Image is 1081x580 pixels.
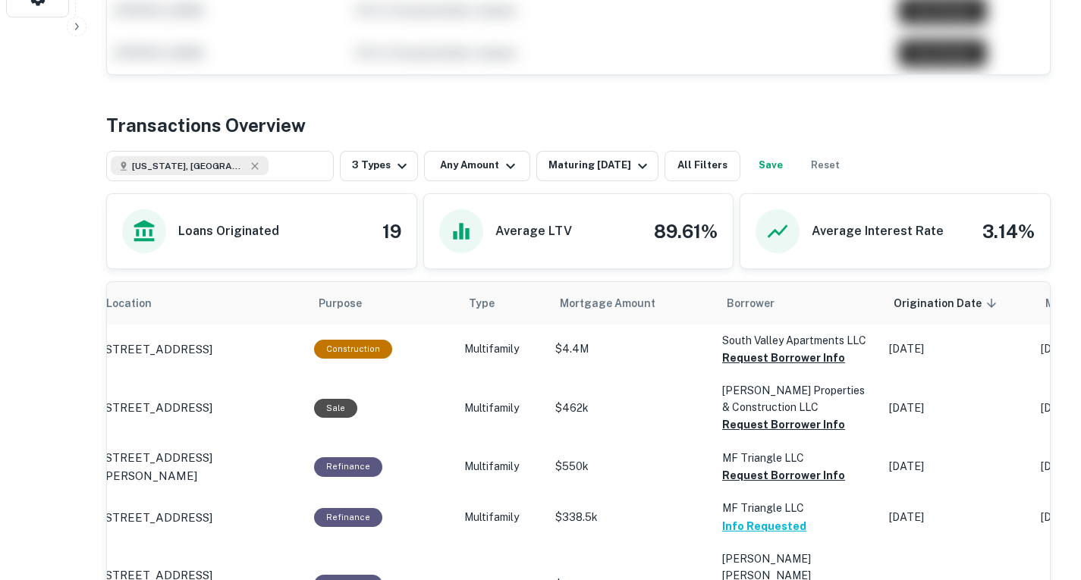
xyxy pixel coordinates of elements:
[654,218,718,245] h4: 89.61%
[319,294,382,312] span: Purpose
[464,459,540,475] p: Multifamily
[1005,459,1081,531] iframe: Chat Widget
[665,151,740,181] button: All Filters
[722,349,845,367] button: Request Borrower Info
[132,159,246,173] span: [US_STATE], [GEOGRAPHIC_DATA]
[464,400,540,416] p: Multifamily
[722,415,845,434] button: Request Borrower Info
[555,509,707,525] p: $338.5k
[102,340,212,359] p: [STREET_ADDRESS]
[306,282,457,324] th: Purpose
[894,294,1001,312] span: Origination Date
[889,400,1026,416] p: [DATE]
[722,517,806,535] button: Info Requested
[106,111,306,139] h4: Transactions Overview
[889,509,1026,525] p: [DATE]
[464,509,540,525] p: Multifamily
[94,282,306,324] th: Location
[555,400,707,416] p: $462k
[722,332,874,349] p: South Valley Apartments LLC
[722,450,874,466] p: MF Triangle LLC
[102,509,299,527] a: [STREET_ADDRESS]
[801,151,850,181] button: Reset
[314,399,357,418] div: Sale
[560,294,675,312] span: Mortgage Amount
[889,341,1026,357] p: [DATE]
[548,157,652,175] div: Maturing [DATE]
[102,449,299,484] a: [STREET_ADDRESS][PERSON_NAME]
[424,151,530,181] button: Any Amount
[555,341,707,357] p: $4.4M
[106,294,171,312] span: Location
[495,222,572,240] h6: Average LTV
[102,399,299,417] a: [STREET_ADDRESS]
[314,508,382,527] div: This loan purpose was for refinancing
[102,509,212,527] p: [STREET_ADDRESS]
[178,222,279,240] h6: Loans Originated
[457,282,548,324] th: Type
[314,457,382,476] div: This loan purpose was for refinancing
[722,382,874,415] p: [PERSON_NAME] Properties & Construction LLC
[722,466,845,484] button: Request Borrower Info
[548,282,715,324] th: Mortgage Amount
[722,500,874,516] p: MF Triangle LLC
[889,459,1026,475] p: [DATE]
[727,294,775,312] span: Borrower
[464,341,540,357] p: Multifamily
[715,282,881,324] th: Borrower
[536,151,658,181] button: Maturing [DATE]
[812,222,944,240] h6: Average Interest Rate
[982,218,1035,245] h4: 3.14%
[102,399,212,417] p: [STREET_ADDRESS]
[102,340,299,359] a: [STREET_ADDRESS]
[881,282,1033,324] th: Origination Date
[746,151,795,181] button: Save your search to get updates of matches that match your search criteria.
[555,459,707,475] p: $550k
[382,218,401,245] h4: 19
[314,340,392,359] div: This loan purpose was for construction
[340,151,418,181] button: 3 Types
[469,294,514,312] span: Type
